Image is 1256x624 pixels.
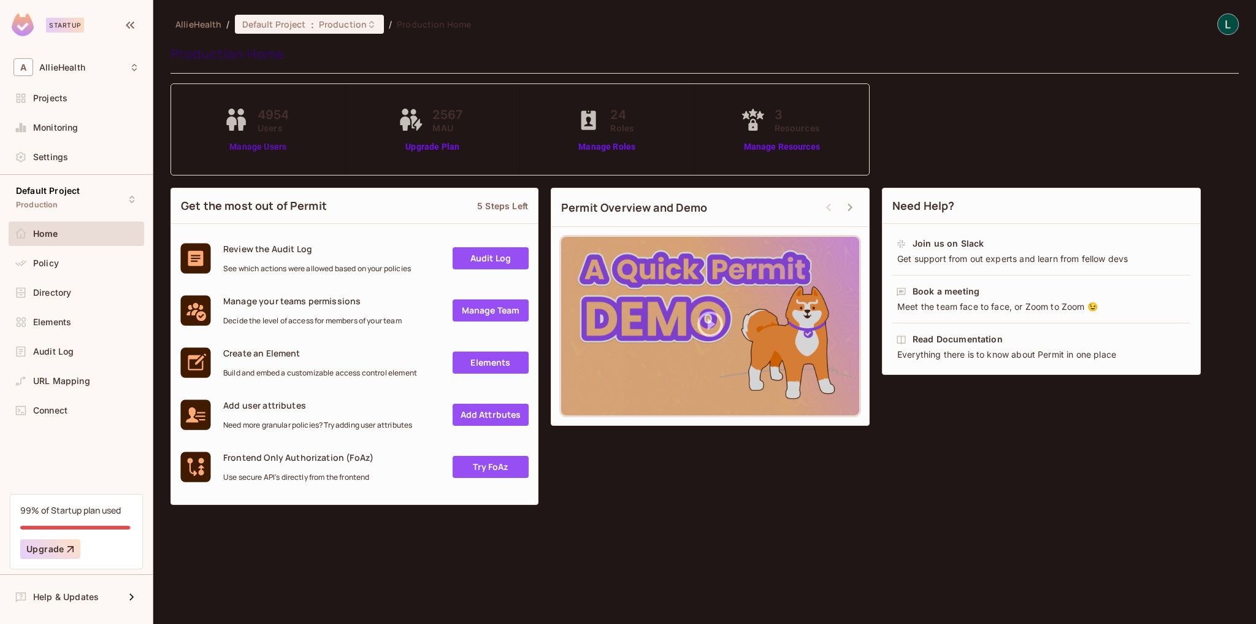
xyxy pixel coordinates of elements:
[453,247,529,269] a: Audit Log
[16,200,58,210] span: Production
[573,141,640,153] a: Manage Roles
[33,347,74,356] span: Audit Log
[258,121,289,134] span: Users
[33,258,59,268] span: Policy
[432,106,463,124] span: 2567
[453,352,529,374] a: Elements
[33,317,71,327] span: Elements
[477,200,528,212] div: 5 Steps Left
[610,121,634,134] span: Roles
[33,123,78,133] span: Monitoring
[396,141,469,153] a: Upgrade Plan
[39,63,85,72] span: Workspace: AllieHealth
[226,18,229,30] li: /
[896,349,1187,361] div: Everything there is to know about Permit in one place
[175,18,221,30] span: the active workspace
[223,264,411,274] span: See which actions were allowed based on your policies
[1218,14,1238,34] img: Luiz da Silva
[223,452,373,463] span: Frontend Only Authorization (FoAz)
[223,420,412,430] span: Need more granular policies? Try adding user attributes
[453,404,529,426] a: Add Attrbutes
[892,198,955,214] span: Need Help?
[242,18,306,30] span: Default Project
[310,20,315,29] span: :
[896,301,1187,313] div: Meet the team face to face, or Zoom to Zoom 😉
[33,376,90,386] span: URL Mapping
[223,472,373,482] span: Use secure API's directly from the frontend
[389,18,392,30] li: /
[20,539,80,559] button: Upgrade
[913,237,984,250] div: Join us on Slack
[432,121,463,134] span: MAU
[453,299,529,322] a: Manage Team
[20,504,121,516] div: 99% of Startup plan used
[397,18,471,30] span: Production Home
[33,592,99,602] span: Help & Updates
[913,285,979,298] div: Book a meeting
[453,456,529,478] a: Try FoAz
[33,93,67,103] span: Projects
[896,253,1187,265] div: Get support from out experts and learn from fellow devs
[775,121,820,134] span: Resources
[12,13,34,36] img: SReyMgAAAABJRU5ErkJggg==
[561,200,708,215] span: Permit Overview and Demo
[319,18,367,30] span: Production
[33,152,68,162] span: Settings
[13,58,33,76] span: A
[223,399,412,411] span: Add user attributes
[223,316,402,326] span: Decide the level of access for members of your team
[170,45,1233,63] div: Production Home
[33,406,67,415] span: Connect
[16,186,80,196] span: Default Project
[223,347,417,359] span: Create an Element
[221,141,296,153] a: Manage Users
[223,368,417,378] span: Build and embed a customizable access control element
[223,243,411,255] span: Review the Audit Log
[610,106,634,124] span: 24
[775,106,820,124] span: 3
[913,333,1003,345] div: Read Documentation
[33,229,58,239] span: Home
[258,106,289,124] span: 4954
[46,18,84,33] div: Startup
[738,141,826,153] a: Manage Resources
[223,295,402,307] span: Manage your teams permissions
[181,198,327,214] span: Get the most out of Permit
[33,288,71,298] span: Directory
